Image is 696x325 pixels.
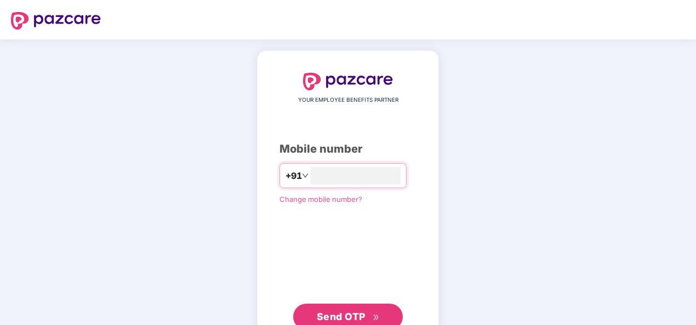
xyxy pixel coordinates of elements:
img: logo [11,12,101,30]
span: +91 [286,169,302,183]
span: double-right [373,314,380,321]
img: logo [303,73,393,90]
div: Mobile number [279,141,417,158]
span: Send OTP [317,311,366,322]
a: Change mobile number? [279,195,362,204]
span: down [302,172,309,179]
span: YOUR EMPLOYEE BENEFITS PARTNER [298,96,398,105]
